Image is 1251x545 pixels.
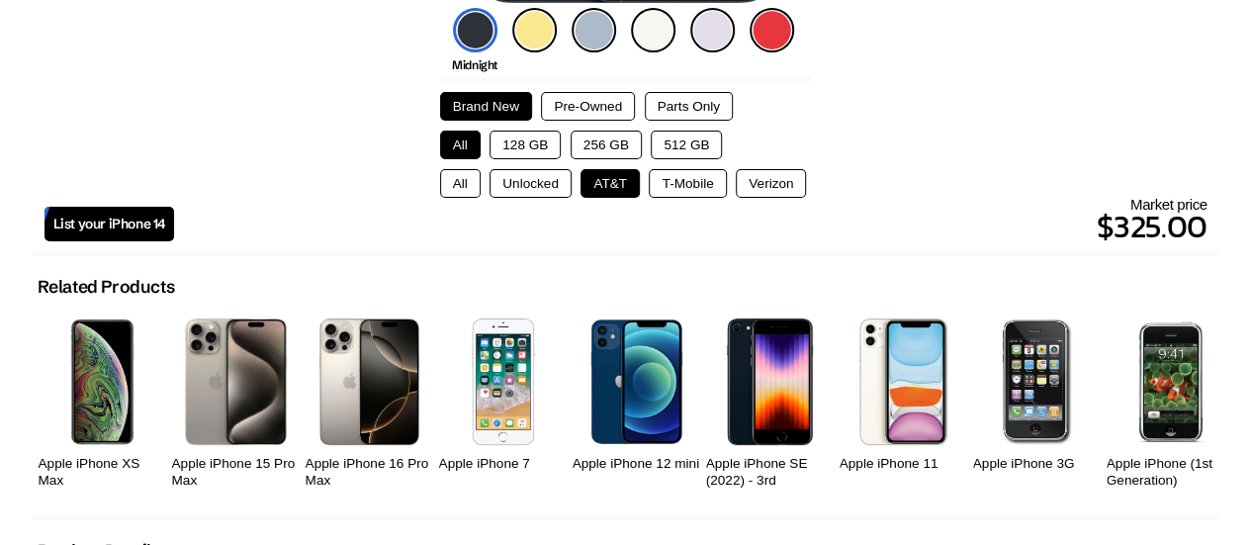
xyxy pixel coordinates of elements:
img: iPhone 12 mini [590,318,682,444]
h2: Apple iPhone 15 Pro Max [172,456,301,490]
button: Parts Only [645,92,733,121]
button: 256 GB [571,131,642,159]
button: AT&T [581,169,640,198]
a: iPhone XS Max Apple iPhone XS Max [39,308,167,495]
h2: Apple iPhone (1st Generation) [1107,456,1235,490]
h2: Related Products [38,276,175,298]
img: iPhone 7 [470,318,536,444]
img: starlight-icon [631,8,675,52]
p: $325.00 [174,203,1207,250]
h2: Apple iPhone 16 Pro Max [306,456,434,490]
a: iPhone SE 3rd Gen Apple iPhone SE (2022) - 3rd Generation [706,308,835,495]
img: iPhone 11 [859,318,947,445]
div: Market price [174,196,1207,250]
img: midnight-icon [453,8,497,52]
button: T-Mobile [649,169,726,198]
button: Verizon [736,169,806,198]
h2: Apple iPhone 7 [439,456,568,473]
h2: Apple iPhone 12 mini [573,456,701,473]
img: blue-icon [572,8,616,52]
button: All [440,131,481,159]
a: iPhone (1st Generation) Apple iPhone (1st Generation) [1107,308,1235,495]
img: iPhone 15 Pro Max [185,318,287,445]
img: iPhone SE 3rd Gen [727,318,813,444]
button: 128 GB [490,131,561,159]
h2: Apple iPhone 11 [840,456,968,473]
a: iPhone 3G Apple iPhone 3G [973,308,1102,495]
button: Unlocked [490,169,572,198]
img: iPhone 3G [1002,318,1072,444]
h2: Apple iPhone 3G [973,456,1102,473]
img: iPhone (1st Generation) [1131,318,1208,444]
img: iPhone XS Max [70,318,134,444]
a: iPhone 15 Pro Max Apple iPhone 15 Pro Max [172,308,301,495]
button: Pre-Owned [541,92,635,121]
button: Brand New [440,92,532,121]
a: iPhone 7 Apple iPhone 7 [439,308,568,495]
a: iPhone 11 Apple iPhone 11 [840,308,968,495]
button: 512 GB [651,131,722,159]
img: product-red-icon [750,8,794,52]
h2: Apple iPhone SE (2022) - 3rd Generation [706,456,835,506]
span: Midnight [452,57,497,72]
img: iPhone 16 Pro Max [319,318,419,444]
h2: Apple iPhone XS Max [39,456,167,490]
span: List your iPhone 14 [53,216,165,232]
button: All [440,169,481,198]
img: yellow-icon [512,8,557,52]
a: List your iPhone 14 [45,207,174,241]
a: iPhone 12 mini Apple iPhone 12 mini [573,308,701,495]
img: purple-icon [690,8,735,52]
a: iPhone 16 Pro Max Apple iPhone 16 Pro Max [306,308,434,495]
